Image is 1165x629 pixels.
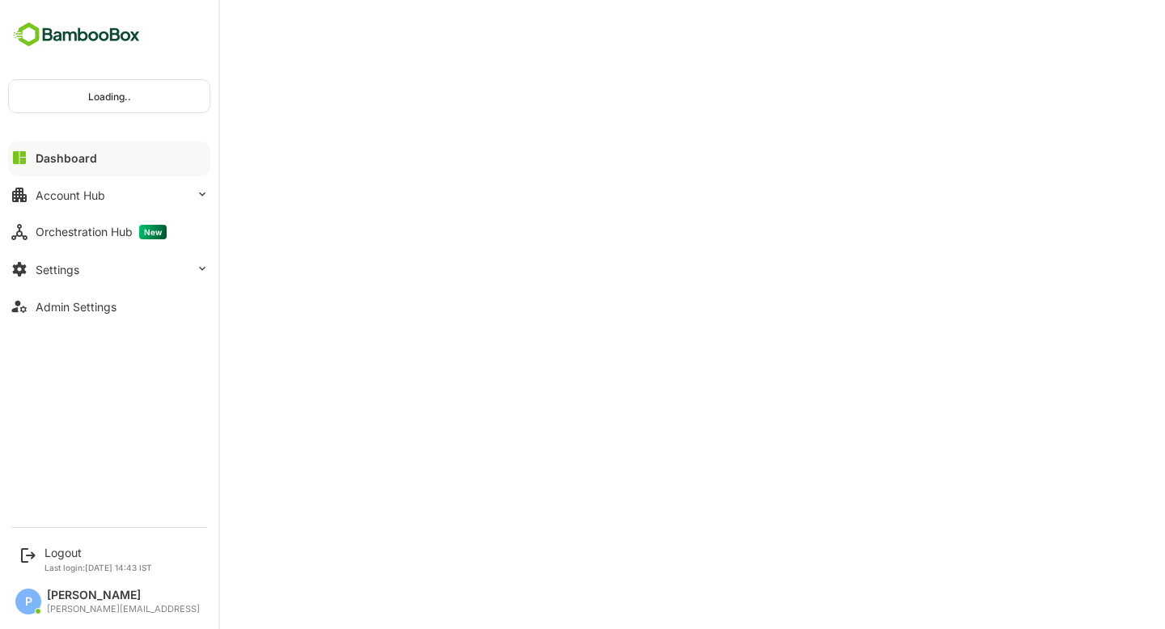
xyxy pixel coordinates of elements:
[15,589,41,614] div: P
[8,253,210,285] button: Settings
[8,290,210,323] button: Admin Settings
[8,216,210,248] button: Orchestration HubNew
[36,300,116,314] div: Admin Settings
[36,151,97,165] div: Dashboard
[44,546,152,559] div: Logout
[9,80,210,112] div: Loading..
[47,604,200,614] div: [PERSON_NAME][EMAIL_ADDRESS]
[47,589,200,602] div: [PERSON_NAME]
[8,179,210,211] button: Account Hub
[36,263,79,277] div: Settings
[36,188,105,202] div: Account Hub
[8,141,210,174] button: Dashboard
[44,563,152,572] p: Last login: [DATE] 14:43 IST
[8,19,145,50] img: BambooboxFullLogoMark.5f36c76dfaba33ec1ec1367b70bb1252.svg
[139,225,167,239] span: New
[36,225,167,239] div: Orchestration Hub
